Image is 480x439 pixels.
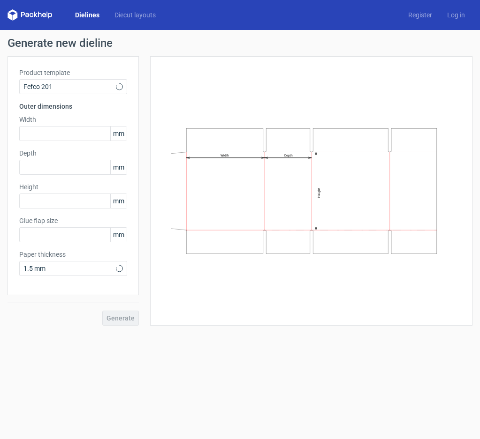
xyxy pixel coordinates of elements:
[221,154,229,157] text: Width
[110,126,127,141] span: mm
[440,10,472,20] a: Log in
[19,149,127,158] label: Depth
[19,115,127,124] label: Width
[284,154,293,157] text: Depth
[107,10,163,20] a: Diecut layouts
[110,194,127,208] span: mm
[317,188,320,198] text: Height
[19,68,127,77] label: Product template
[110,160,127,174] span: mm
[8,37,472,49] h1: Generate new dieline
[19,102,127,111] h3: Outer dimensions
[68,10,107,20] a: Dielines
[19,182,127,192] label: Height
[23,264,116,273] span: 1.5 mm
[19,216,127,225] label: Glue flap size
[23,82,116,91] span: Fefco 201
[110,228,127,242] span: mm
[401,10,440,20] a: Register
[19,250,127,259] label: Paper thickness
